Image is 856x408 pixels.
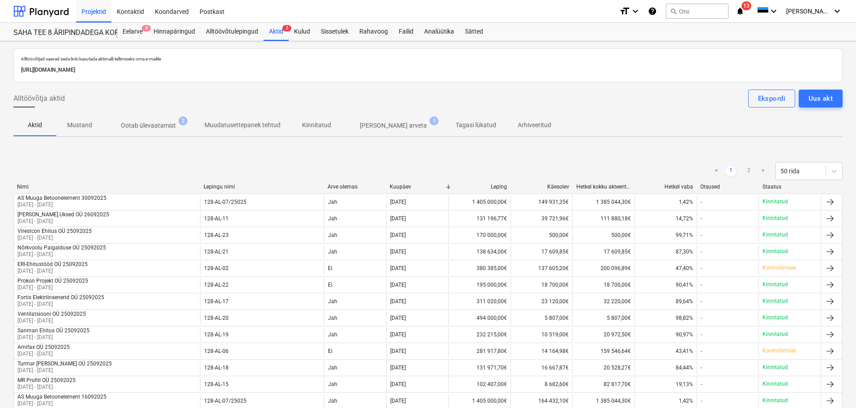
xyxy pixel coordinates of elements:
[148,23,200,41] a: Hinnapäringud
[448,245,511,259] div: 138 634,00€
[676,249,693,255] span: 87,30%
[324,311,386,325] div: Jah
[324,377,386,391] div: Jah
[701,331,702,338] div: -
[204,232,229,238] div: 128-AL-23
[448,311,511,325] div: 494 000,00€
[17,334,89,341] p: [DATE] - [DATE]
[430,116,439,125] span: 1
[17,350,70,358] p: [DATE] - [DATE]
[17,400,106,408] p: [DATE] - [DATE]
[17,218,109,225] p: [DATE] - [DATE]
[572,311,635,325] div: 5 807,00€
[572,361,635,375] div: 20 528,27€
[204,398,247,404] div: 128-AL-07/25025
[13,93,65,104] span: Alltöövõtja aktid
[17,245,106,251] div: Nõrkvoolu Paigalduse OÜ 25092025
[17,377,76,383] div: MR Profiil OÜ 25092025
[701,215,702,222] div: -
[676,315,693,321] span: 98,82%
[302,120,331,130] p: Kinnitatud
[324,361,386,375] div: Jah
[676,232,693,238] span: 99,71%
[511,195,573,209] div: 149 931,35€
[518,120,551,130] p: Arhiveeritud
[204,199,247,205] div: 128-AL-07/25025
[638,184,693,190] div: Hetkel vaba
[762,215,788,222] p: Kinnitatud
[676,282,693,288] span: 90,41%
[786,8,831,15] span: [PERSON_NAME]
[456,120,496,130] p: Tagasi lükatud
[17,234,92,242] p: [DATE] - [DATE]
[572,394,635,408] div: 1 385 044,30€
[762,198,788,206] p: Kinnitatud
[324,261,386,275] div: Ei
[511,361,573,375] div: 16 667,87€
[390,232,406,238] div: [DATE]
[758,93,785,104] div: Ekspordi
[264,23,289,41] a: Aktid2
[264,23,289,41] div: Aktid
[204,331,229,338] div: 128-AL-19
[572,344,635,358] div: 159 546,64€
[448,228,511,242] div: 170 000,00€
[725,166,736,176] a: Page 1 is your current page
[390,331,406,338] div: [DATE]
[360,121,427,130] p: [PERSON_NAME] arveta
[648,6,657,17] i: Abikeskus
[204,184,321,190] div: Lepingu nimi
[676,381,693,387] span: 19,13%
[736,6,745,17] i: notifications
[701,199,702,205] div: -
[701,315,702,321] div: -
[676,298,693,305] span: 89,64%
[460,23,489,41] div: Sätted
[21,65,835,75] p: [URL][DOMAIN_NAME]
[762,231,788,239] p: Kinnitatud
[21,56,835,62] p: Alltöövõtjad saavad seda linki kasutada aktimalli tellimiseks oma e-mailile
[799,90,843,107] button: Uus akt
[741,1,751,10] span: 13
[511,294,573,309] div: 23 120,00€
[390,249,406,255] div: [DATE]
[204,315,229,321] div: 128-AL-20
[67,120,92,130] p: Mustand
[315,23,354,41] a: Sissetulek
[762,364,788,371] p: Kinnitatud
[762,281,788,288] p: Kinnitatud
[514,184,569,190] div: Käesolev
[17,195,106,201] div: AS Muuga Betoonelement 30092025
[390,265,406,271] div: [DATE]
[419,23,460,41] div: Analüütika
[204,215,229,222] div: 128-AL-11
[511,261,573,275] div: 137 605,20€
[179,116,187,125] span: 2
[670,8,677,15] span: search
[762,397,788,404] p: Kinnitatud
[204,348,229,354] div: 128-AL-06
[204,298,229,305] div: 128-AL-17
[762,264,796,272] p: Kontrollimisel
[390,215,406,222] div: [DATE]
[204,282,229,288] div: 128-AL-22
[701,348,702,354] div: -
[448,327,511,342] div: 232 215,00€
[17,261,88,267] div: ERI-Ehitustööd OÜ 25092025
[328,184,383,190] div: Arve olemas
[762,347,796,355] p: Kontrollimisel
[679,199,693,205] span: 1,42%
[448,278,511,292] div: 195 000,00€
[142,25,151,31] span: 8
[572,377,635,391] div: 82 817,70€
[832,6,843,17] i: keyboard_arrow_down
[204,381,229,387] div: 128-AL-15
[448,195,511,209] div: 1 405 000,00€
[17,311,86,317] div: Ventilatsiooni OÜ 25092025
[324,327,386,342] div: Jah
[511,211,573,226] div: 39 721,96€
[324,394,386,408] div: Jah
[204,265,229,271] div: 128-AL-02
